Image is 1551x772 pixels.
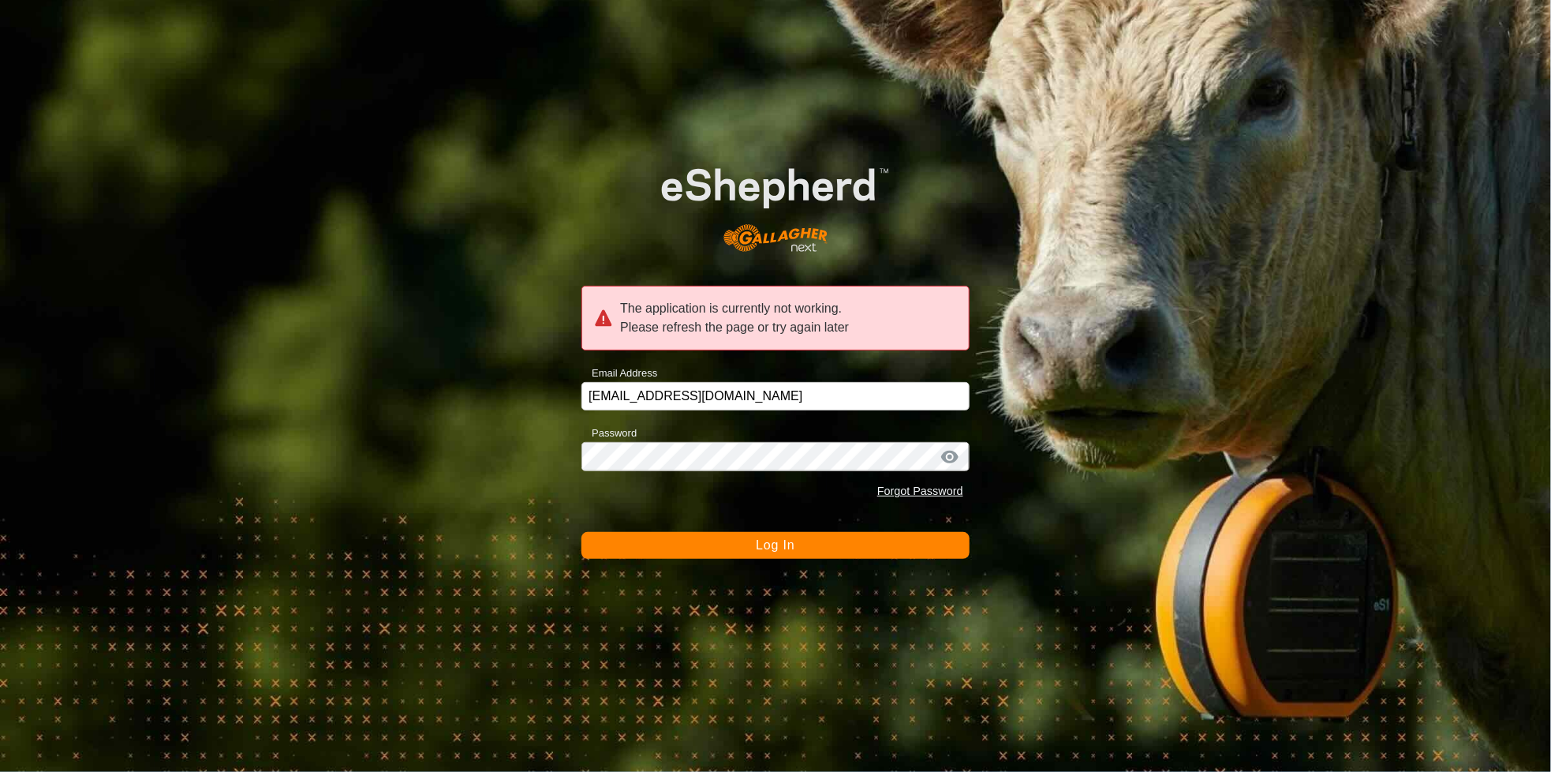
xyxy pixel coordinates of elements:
span: Log In [756,538,794,552]
div: The application is currently not working. Please refresh the page or try again later [581,286,970,350]
img: E-shepherd Logo [620,136,930,268]
a: Forgot Password [877,485,963,497]
label: Password [581,425,637,441]
label: Email Address [581,365,657,381]
input: Email Address [581,382,970,410]
button: Log In [581,532,970,559]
